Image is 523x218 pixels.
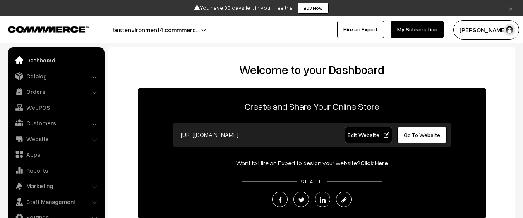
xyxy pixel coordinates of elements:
a: Orders [10,85,102,99]
img: COMMMERCE [8,26,89,32]
a: WebPOS [10,100,102,114]
span: Edit Website [348,131,389,138]
a: Click Here [360,159,388,167]
span: SHARE [297,178,327,185]
a: Website [10,132,102,146]
a: COMMMERCE [8,24,75,33]
div: You have 30 days left in your free trial [3,3,520,14]
img: user [504,24,515,36]
p: Create and Share Your Online Store [138,99,486,113]
a: × [506,3,516,13]
a: My Subscription [391,21,444,38]
a: Go To Website [397,127,447,143]
button: [PERSON_NAME] [453,20,519,40]
a: Catalog [10,69,102,83]
a: Customers [10,116,102,130]
h2: Welcome to your Dashboard [116,63,508,77]
a: Buy Now [298,3,329,14]
a: Edit Website [345,127,392,143]
a: Staff Management [10,195,102,209]
a: Dashboard [10,53,102,67]
a: Hire an Expert [337,21,384,38]
div: Want to Hire an Expert to design your website? [138,158,486,168]
a: Apps [10,147,102,161]
button: testenvironment4.commmerc… [86,20,227,40]
a: Reports [10,163,102,177]
a: Marketing [10,179,102,193]
span: Go To Website [404,131,440,138]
